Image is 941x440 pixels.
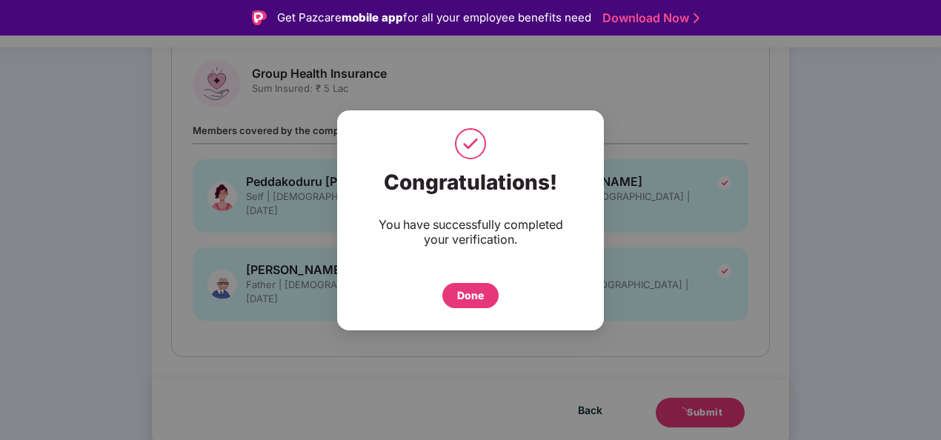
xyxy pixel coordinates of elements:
img: Logo [252,10,267,25]
div: Get Pazcare for all your employee benefits need [277,9,591,27]
img: svg+xml;base64,PHN2ZyB4bWxucz0iaHR0cDovL3d3dy53My5vcmcvMjAwMC9zdmciIHdpZHRoPSI1MCIgaGVpZ2h0PSI1MC... [452,125,489,162]
strong: mobile app [342,10,403,24]
div: Done [457,287,484,304]
img: Stroke [694,10,699,26]
a: Download Now [602,10,695,26]
div: Congratulations! [367,170,574,195]
div: You have successfully completed your verification. [367,217,574,247]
